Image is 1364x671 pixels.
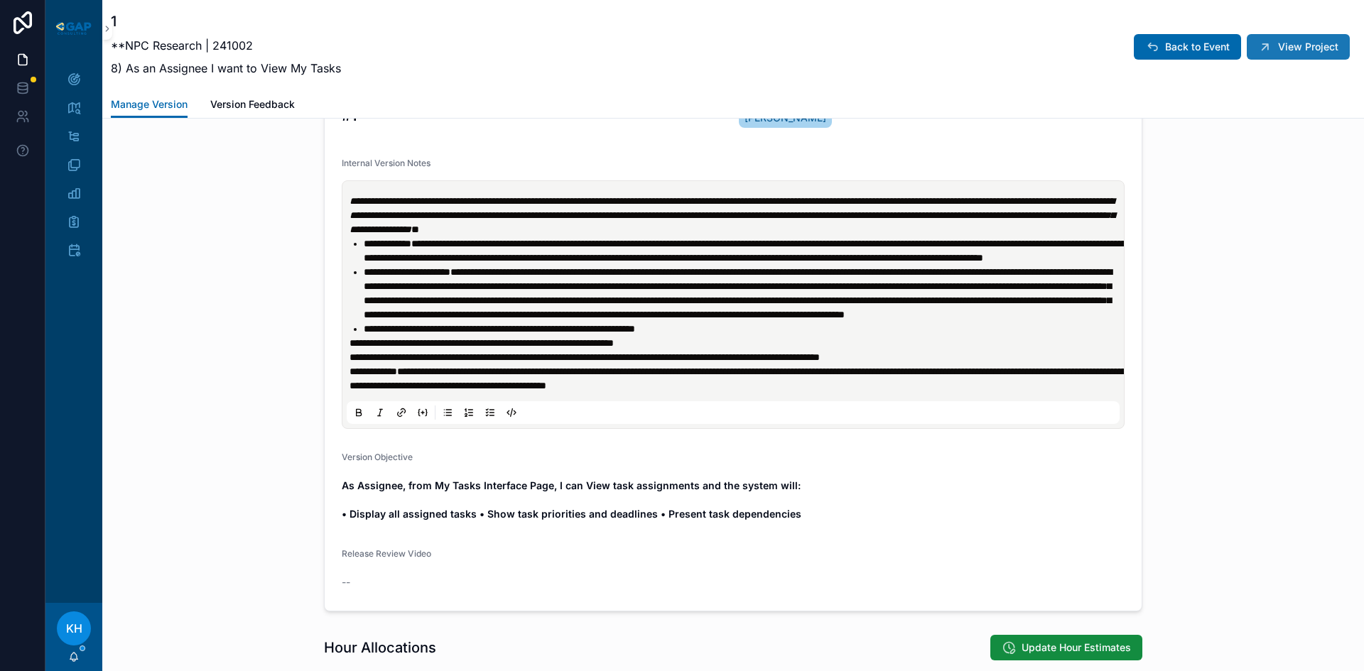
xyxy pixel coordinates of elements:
span: Back to Event [1165,40,1230,54]
button: View Project [1247,34,1350,60]
a: Manage Version [111,92,188,119]
strong: As Assignee, from My Tasks Interface Page, I can View task assignments and the system will: • Dis... [342,479,801,520]
span: View Project [1278,40,1338,54]
span: Internal Version Notes [342,158,431,168]
span: Version Feedback [210,97,295,111]
p: **NPC Research | 241002 [111,37,341,54]
span: Release Review Video [342,548,431,559]
a: Version Feedback [210,92,295,120]
img: App logo [54,20,94,37]
button: Back to Event [1134,34,1241,60]
button: Update Hour Estimates [990,635,1142,660]
div: scrollable content [45,57,102,281]
span: Manage Version [111,97,188,111]
span: Version Objective [342,452,413,462]
span: -- [342,575,350,589]
h1: 1 [111,11,341,31]
span: KH [66,620,82,637]
span: Update Hour Estimates [1022,640,1131,655]
p: 8) As an Assignee I want to View My Tasks [111,60,341,77]
h1: Hour Allocations [324,638,436,658]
